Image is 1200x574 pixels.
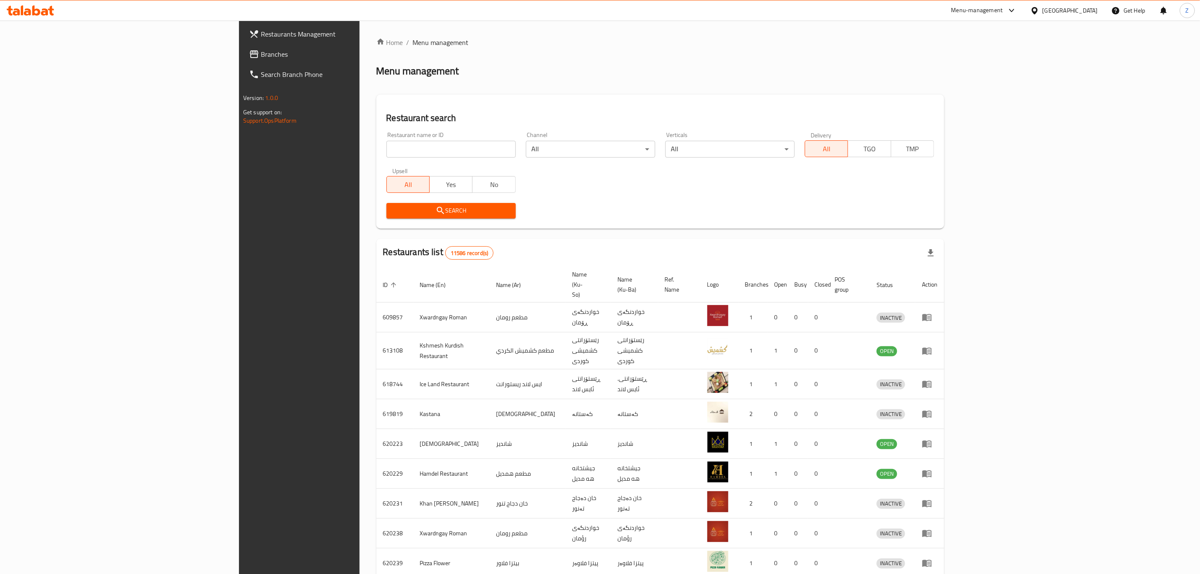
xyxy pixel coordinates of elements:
[922,498,937,508] div: Menu
[565,399,611,429] td: کەستانە
[611,489,658,519] td: خان دەجاج تەنور
[808,267,828,303] th: Closed
[472,176,515,193] button: No
[413,489,489,519] td: Khan [PERSON_NAME]
[738,489,768,519] td: 2
[1042,6,1098,15] div: [GEOGRAPHIC_DATA]
[922,312,937,322] div: Menu
[611,519,658,548] td: خواردنگەی رؤمان
[788,519,808,548] td: 0
[877,409,905,419] span: INACTIVE
[768,267,788,303] th: Open
[808,399,828,429] td: 0
[392,168,408,174] label: Upsell
[489,399,565,429] td: [DEMOGRAPHIC_DATA]
[877,558,905,568] span: INACTIVE
[707,461,728,482] img: Hamdel Restaurant
[922,439,937,449] div: Menu
[877,529,905,538] span: INACTIVE
[877,313,905,323] div: INACTIVE
[243,107,282,118] span: Get support on:
[788,303,808,332] td: 0
[808,489,828,519] td: 0
[922,379,937,389] div: Menu
[877,469,897,479] div: OPEN
[390,179,426,191] span: All
[877,346,897,356] span: OPEN
[768,399,788,429] td: 0
[386,203,516,219] button: Search
[611,399,658,429] td: کەستانە
[665,141,795,158] div: All
[383,246,494,260] h2: Restaurants list
[413,429,489,459] td: [DEMOGRAPHIC_DATA]
[445,246,494,260] div: Total records count
[383,280,399,290] span: ID
[877,280,904,290] span: Status
[922,558,937,568] div: Menu
[261,69,433,79] span: Search Branch Phone
[242,64,439,84] a: Search Branch Phone
[738,459,768,489] td: 1
[565,303,611,332] td: خواردنگەی ڕۆمان
[707,372,728,393] img: Ice Land Restaurant
[565,489,611,519] td: خان دەجاج تەنور
[788,429,808,459] td: 0
[618,274,648,295] span: Name (Ku-Ba)
[788,369,808,399] td: 0
[788,459,808,489] td: 0
[808,303,828,332] td: 0
[738,303,768,332] td: 1
[489,519,565,548] td: مطعم رومان
[476,179,512,191] span: No
[768,332,788,369] td: 1
[433,179,469,191] span: Yes
[808,332,828,369] td: 0
[738,429,768,459] td: 1
[489,489,565,519] td: خان دجاج تنور
[811,132,832,138] label: Delivery
[805,140,848,157] button: All
[851,143,888,155] span: TGO
[895,143,931,155] span: TMP
[738,519,768,548] td: 1
[707,339,728,360] img: Kshmesh Kurdish Restaurant
[891,140,934,157] button: TMP
[877,439,897,449] span: OPEN
[808,519,828,548] td: 0
[768,459,788,489] td: 1
[707,402,728,423] img: Kastana
[243,92,264,103] span: Version:
[489,369,565,399] td: ايس لاند ريستورانت
[768,489,788,519] td: 0
[788,332,808,369] td: 0
[1186,6,1189,15] span: Z
[768,303,788,332] td: 0
[429,176,473,193] button: Yes
[877,379,905,390] div: INACTIVE
[877,439,897,449] div: OPEN
[386,141,516,158] input: Search for restaurant name or ID..
[611,429,658,459] td: شانديز
[707,432,728,453] img: Shandiz
[877,499,905,508] span: INACTIVE
[565,369,611,399] td: ڕێستۆرانتی ئایس لاند
[738,267,768,303] th: Branches
[611,369,658,399] td: .ڕێستۆرانتی ئایس لاند
[261,29,433,39] span: Restaurants Management
[386,112,934,124] h2: Restaurant search
[496,280,532,290] span: Name (Ar)
[376,37,944,47] nav: breadcrumb
[393,205,509,216] span: Search
[848,140,891,157] button: TGO
[489,303,565,332] td: مطعم رومان
[738,369,768,399] td: 1
[768,429,788,459] td: 1
[446,249,493,257] span: 11586 record(s)
[413,369,489,399] td: Ice Land Restaurant
[915,267,944,303] th: Action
